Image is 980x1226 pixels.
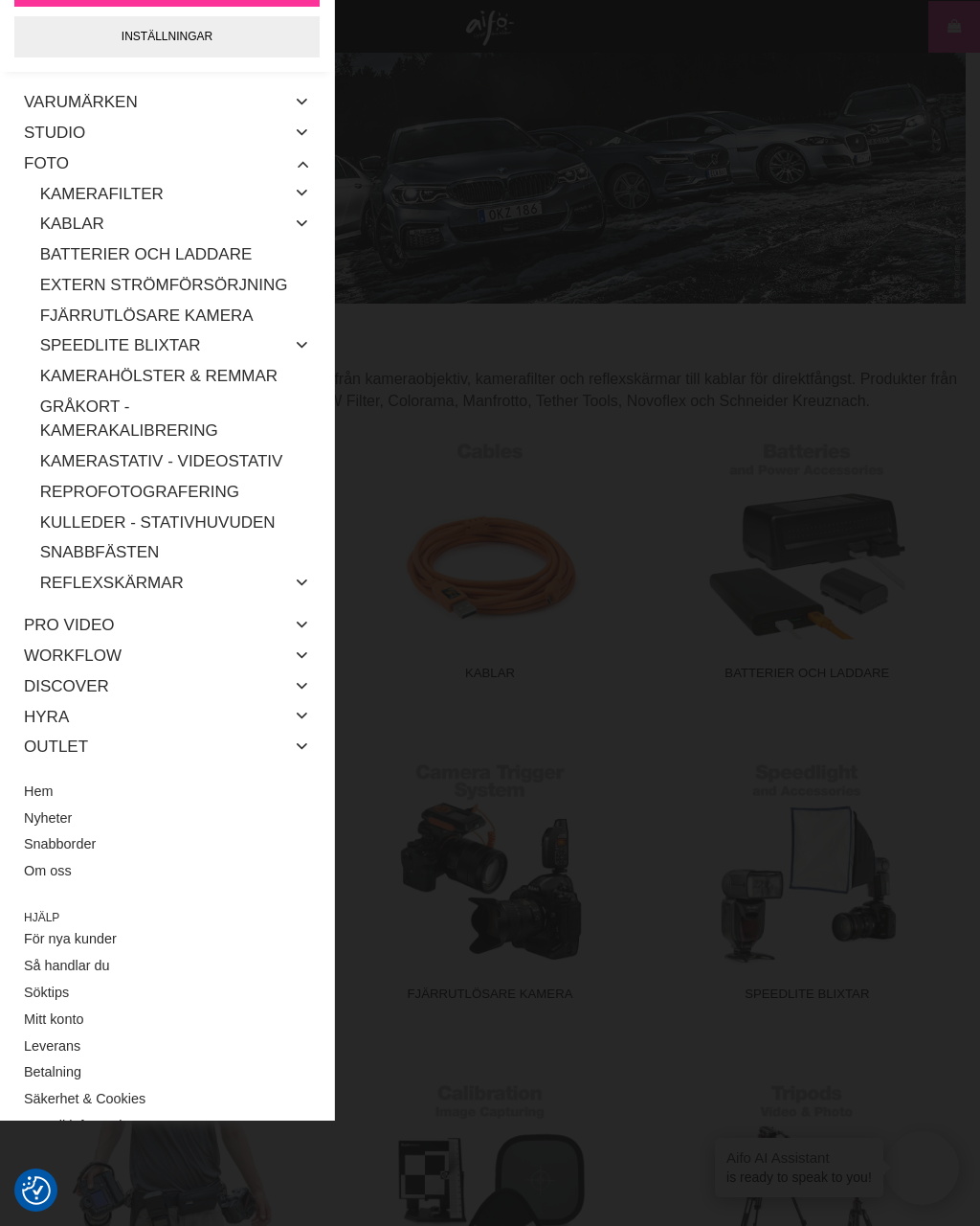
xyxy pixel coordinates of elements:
a: Kulleder - Stativhuvuden [40,507,310,537]
a: Kamerahölster & Remmar [40,361,310,392]
a: Snabborder [24,831,310,858]
a: Om oss [24,858,310,885]
a: Beställ information [24,1113,310,1140]
a: För nya kunder [24,926,310,953]
button: Samtyckesinställningar [22,1173,51,1208]
a: Kamerafilter [40,178,164,209]
a: Reflexskärmar [40,568,184,599]
a: Discover [24,671,109,702]
a: Säkerhet & Cookies [24,1086,310,1113]
a: Nyheter [24,805,310,831]
a: Workflow [24,641,122,671]
a: Speedlite Blixtar [40,330,201,361]
a: Hyra [24,701,69,732]
a: Leverans [24,1033,310,1059]
a: Batterier och Laddare [40,239,310,270]
a: Söktips [24,980,310,1007]
a: Så handlar du [24,953,310,980]
a: Varumärken [24,87,138,118]
a: Extern Strömförsörjning [40,270,310,301]
a: Inställningar [14,16,320,57]
a: Kamerastativ - Videostativ [40,446,310,477]
a: Mitt konto [24,1007,310,1033]
a: Betalning [24,1059,310,1086]
a: Reprofotografering [40,477,310,508]
a: Hem [24,779,310,806]
a: Fjärrutlösare Kamera [40,300,310,330]
a: Pro Video [24,610,114,641]
span: Hjälp [24,909,310,926]
a: Foto [24,148,69,179]
a: Gråkort - Kamerakalibrering [40,392,310,446]
img: Revisit consent button [22,1176,51,1205]
a: Studio [24,118,85,148]
a: Snabbfästen [40,537,310,568]
a: Kablar [40,209,104,239]
a: Outlet [24,732,88,762]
